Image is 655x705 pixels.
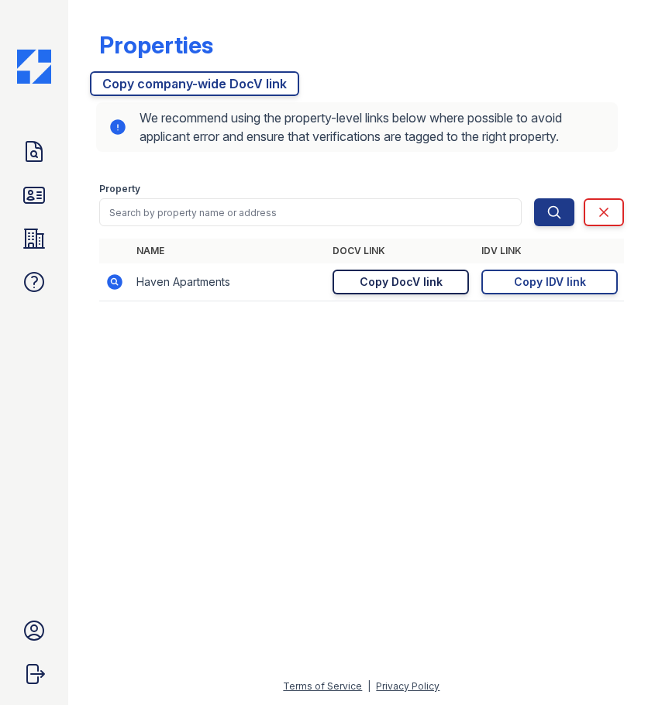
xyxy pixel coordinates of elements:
[360,274,443,290] div: Copy DocV link
[99,198,522,226] input: Search by property name or address
[130,239,327,263] th: Name
[90,71,299,96] a: Copy company-wide DocV link
[333,270,469,294] a: Copy DocV link
[481,270,618,294] a: Copy IDV link
[96,102,619,152] div: We recommend using the property-level links below where possible to avoid applicant error and ens...
[326,239,475,263] th: DocV Link
[17,50,51,84] img: CE_Icon_Blue-c292c112584629df590d857e76928e9f676e5b41ef8f769ba2f05ee15b207248.png
[376,680,440,692] a: Privacy Policy
[283,680,362,692] a: Terms of Service
[130,263,327,301] td: Haven Apartments
[514,274,586,290] div: Copy IDV link
[99,183,140,195] label: Property
[367,680,371,692] div: |
[475,239,624,263] th: IDV Link
[99,31,213,59] div: Properties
